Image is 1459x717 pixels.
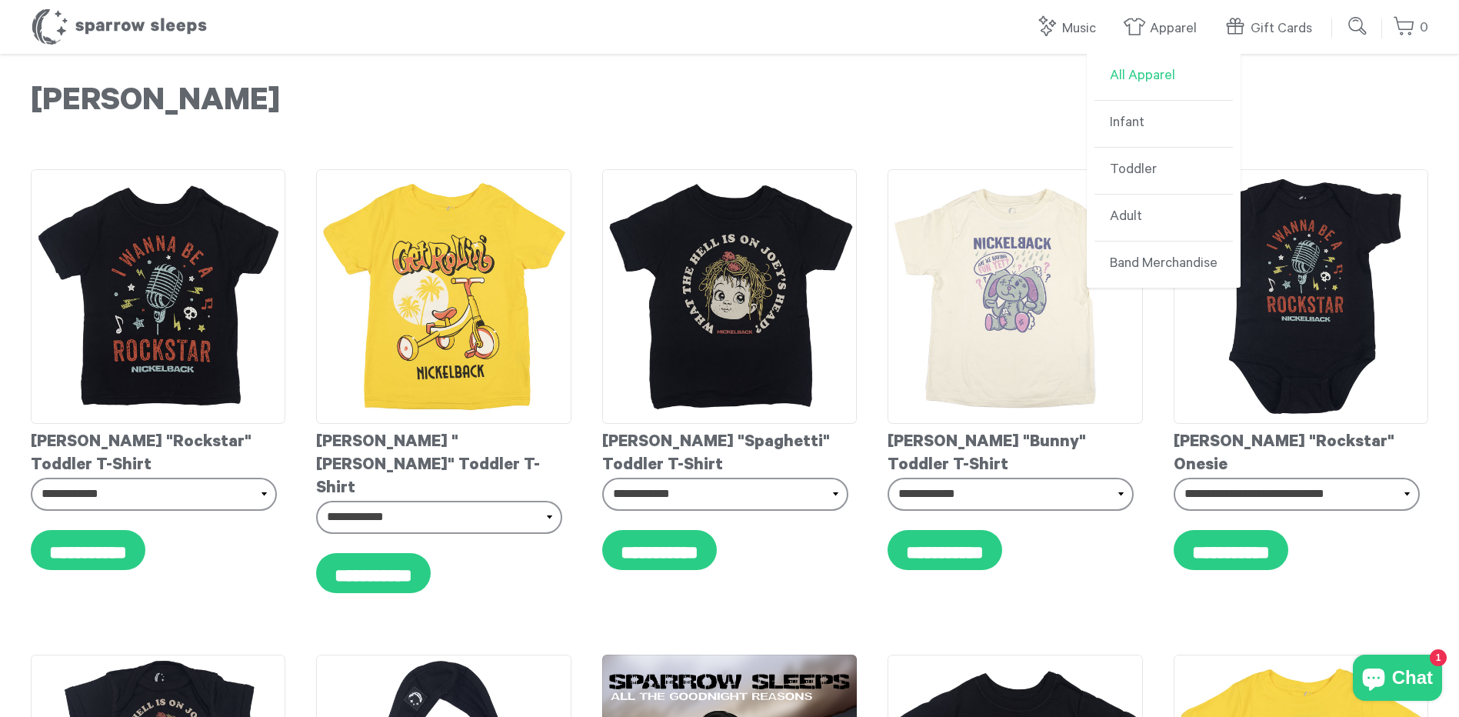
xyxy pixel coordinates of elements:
img: Nickelback-ArewehavingfunyetToddlerT-shirt_grande.jpg [888,169,1142,424]
div: [PERSON_NAME] "[PERSON_NAME]" Toddler T-Shirt [316,424,571,501]
img: Nickelback-RockstarToddlerT-shirt_grande.jpg [31,169,285,424]
h1: [PERSON_NAME] [31,85,1428,123]
a: All Apparel [1094,54,1233,101]
a: Gift Cards [1224,12,1320,45]
a: Toddler [1094,148,1233,195]
a: Apparel [1123,12,1204,45]
a: Music [1035,12,1104,45]
img: Nickelback-JoeysHeadToddlerT-shirt_grande.jpg [602,169,857,424]
input: Submit [1343,11,1374,42]
h1: Sparrow Sleeps [31,8,208,46]
a: Adult [1094,195,1233,242]
a: Band Merchandise [1094,242,1233,288]
inbox-online-store-chat: Shopify online store chat [1348,655,1447,705]
img: Nickelback-Rockstaronesie_grande.jpg [1174,169,1428,424]
div: [PERSON_NAME] "Rockstar" Toddler T-Shirt [31,424,285,478]
img: Nickelback-GetRollinToddlerT-shirt_grande.jpg [316,169,571,424]
a: Infant [1094,101,1233,148]
div: [PERSON_NAME] "Rockstar" Onesie [1174,424,1428,478]
a: 0 [1393,12,1428,45]
div: [PERSON_NAME] "Spaghetti" Toddler T-Shirt [602,424,857,478]
div: [PERSON_NAME] "Bunny" Toddler T-Shirt [888,424,1142,478]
